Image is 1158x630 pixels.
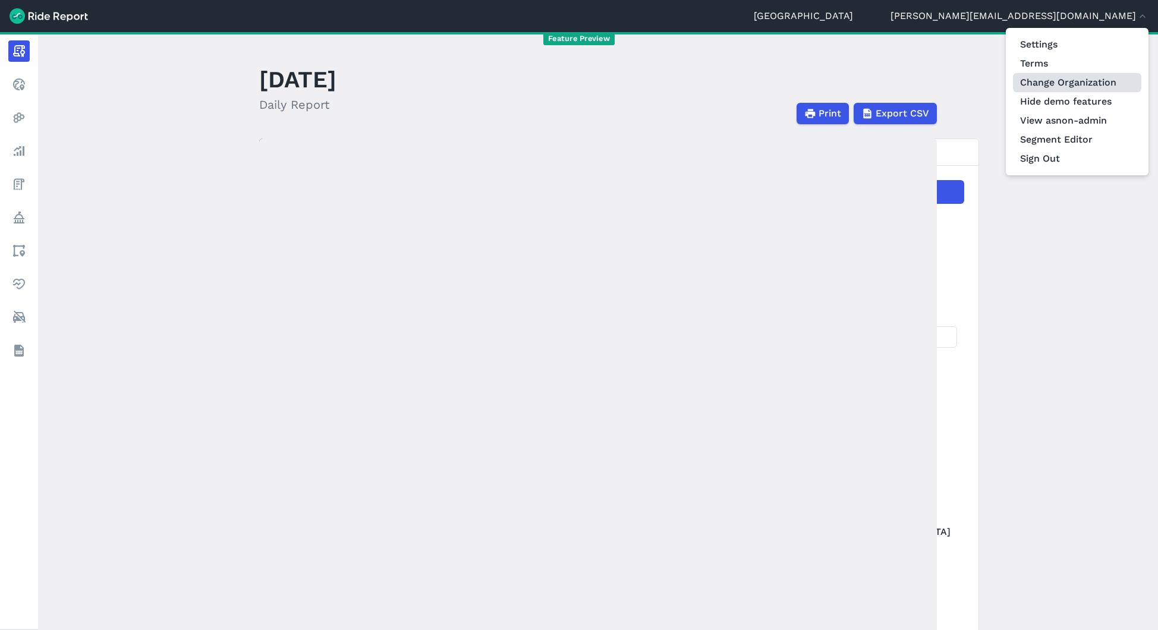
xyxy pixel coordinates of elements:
a: Settings [1013,35,1141,54]
button: Hide demo features [1013,92,1141,111]
button: Sign Out [1013,149,1141,168]
a: Segment Editor [1013,130,1141,149]
a: Terms [1013,54,1141,73]
button: View asnon-admin [1013,111,1141,130]
a: Change Organization [1013,73,1141,92]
